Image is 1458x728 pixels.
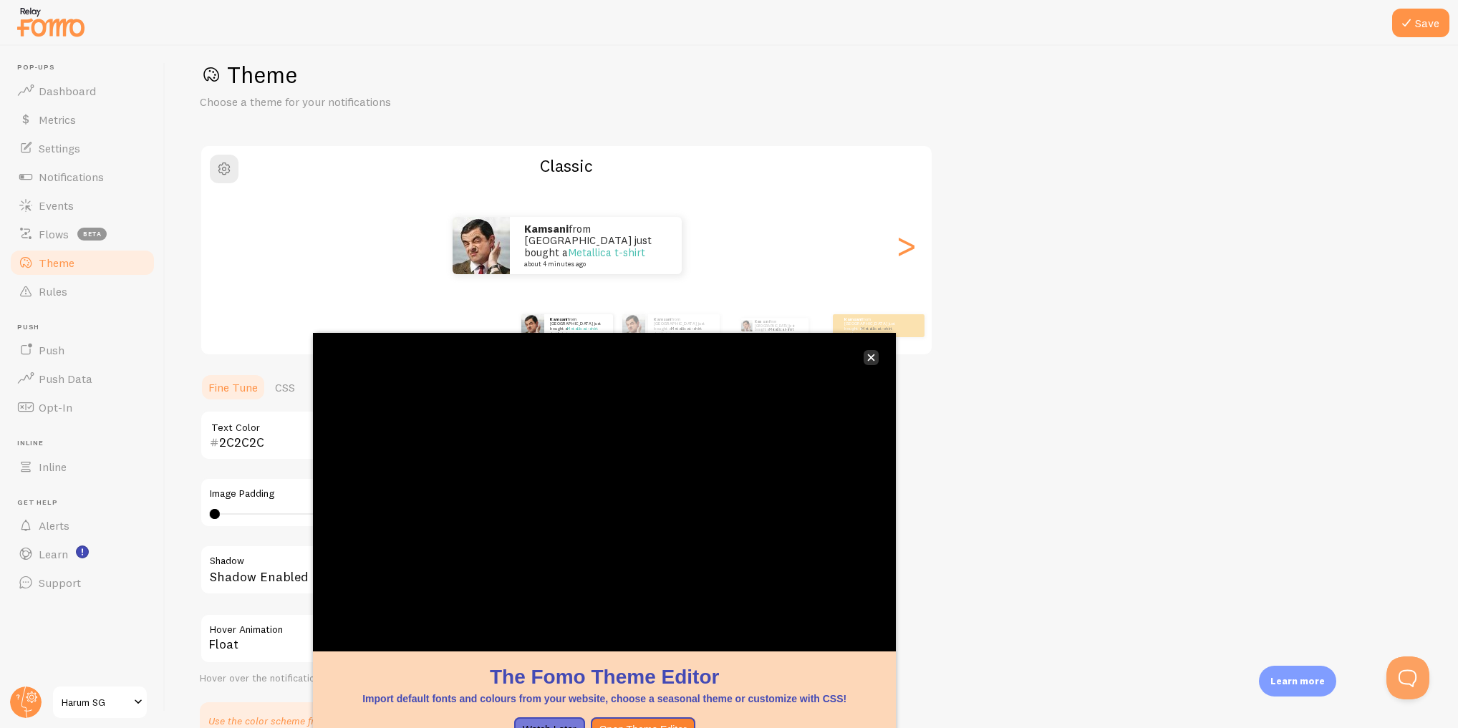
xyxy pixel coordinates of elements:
[524,222,569,236] strong: Kamsani
[39,84,96,98] span: Dashboard
[39,170,104,184] span: Notifications
[844,316,902,334] p: from [GEOGRAPHIC_DATA] just bought a
[17,63,156,72] span: Pop-ups
[17,323,156,332] span: Push
[9,134,156,162] a: Settings
[654,316,714,334] p: from [GEOGRAPHIC_DATA] just bought a
[9,336,156,364] a: Push
[9,540,156,568] a: Learn
[39,141,80,155] span: Settings
[330,663,879,691] h1: The Fomo Theme Editor
[654,331,713,334] small: about 4 minutes ago
[17,439,156,448] span: Inline
[39,284,67,299] span: Rules
[864,350,879,365] button: close,
[1270,674,1325,688] p: Learn more
[568,246,645,259] a: Metallica t-shirt
[453,217,510,274] img: Fomo
[1386,656,1429,699] iframe: Help Scout Beacon - Open
[9,452,156,481] a: Inline
[39,460,67,474] span: Inline
[17,498,156,508] span: Get Help
[550,316,607,334] p: from [GEOGRAPHIC_DATA] just bought a
[266,373,304,402] a: CSS
[9,105,156,134] a: Metrics
[201,155,932,177] h2: Classic
[15,4,87,40] img: fomo-relay-logo-orange.svg
[200,545,629,597] div: Shadow Enabled
[9,77,156,105] a: Dashboard
[9,248,156,277] a: Theme
[52,685,148,719] a: Harum SG
[769,327,793,331] a: Metallica t-shirt
[330,691,879,706] p: Import default fonts and colours from your website, choose a seasonal theme or customize with CSS!
[39,227,69,241] span: Flows
[550,331,606,334] small: about 4 minutes ago
[39,112,76,127] span: Metrics
[9,511,156,540] a: Alerts
[755,318,803,334] p: from [GEOGRAPHIC_DATA] just bought a
[524,223,667,268] p: from [GEOGRAPHIC_DATA] just bought a
[9,364,156,393] a: Push Data
[39,372,92,386] span: Push Data
[39,576,81,590] span: Support
[654,316,672,322] strong: Kamsani
[76,545,89,558] svg: <p>Watch New Feature Tutorials!</p>
[62,694,130,711] span: Harum SG
[39,256,74,270] span: Theme
[9,568,156,597] a: Support
[39,198,74,213] span: Events
[210,487,619,500] label: Image Padding
[9,162,156,191] a: Notifications
[200,60,1424,89] h1: Theme
[524,261,663,268] small: about 4 minutes ago
[9,277,156,306] a: Rules
[200,672,629,685] div: Hover over the notification for preview
[39,343,64,357] span: Push
[622,314,645,337] img: Fomo
[550,316,568,322] strong: Kamsani
[567,326,598,331] a: Metallica t-shirt
[740,320,752,331] img: Fomo
[671,326,702,331] a: Metallica t-shirt
[39,547,68,561] span: Learn
[200,94,544,110] p: Choose a theme for your notifications
[77,228,107,241] span: beta
[844,316,862,322] strong: Kamsani
[39,400,72,414] span: Opt-In
[200,613,629,664] div: Float
[9,220,156,248] a: Flows beta
[521,314,544,337] img: Fomo
[755,319,770,324] strong: Kamsani
[9,393,156,422] a: Opt-In
[844,331,900,334] small: about 4 minutes ago
[39,518,69,533] span: Alerts
[200,373,266,402] a: Fine Tune
[861,326,892,331] a: Metallica t-shirt
[9,191,156,220] a: Events
[208,714,389,728] p: Use the color scheme from your website
[1259,666,1336,697] div: Learn more
[897,194,914,297] div: Next slide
